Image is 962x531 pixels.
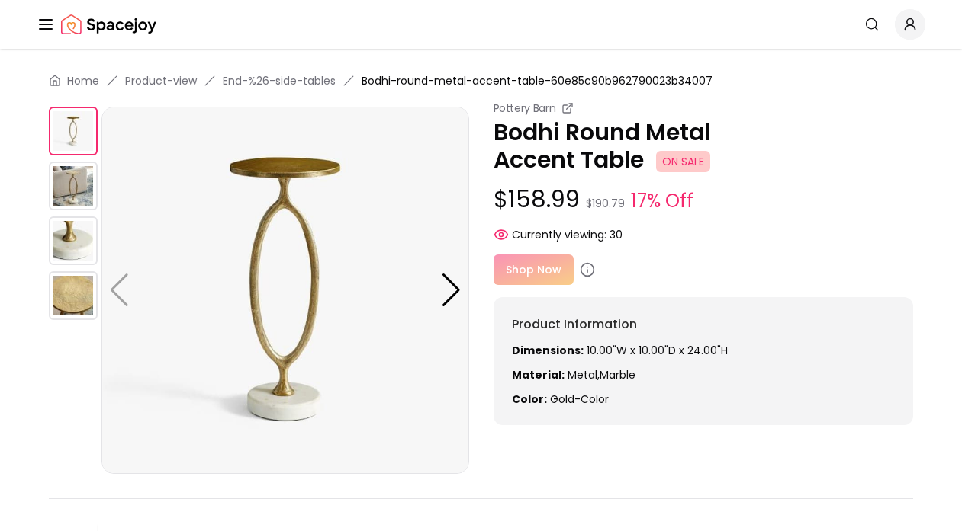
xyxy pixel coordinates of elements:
[49,271,98,320] img: https://storage.googleapis.com/spacejoy-main/assets/60e85c90b962790023b34007/product_3_a131podo43nn
[512,343,896,358] p: 10.00"W x 10.00"D x 24.00"H
[49,216,98,265] img: https://storage.googleapis.com/spacejoy-main/assets/60e85c90b962790023b34007/product_2_3g11co1l5o5m
[512,392,547,407] strong: Color:
[101,107,469,474] img: https://storage.googleapis.com/spacejoy-main/assets/60e85c90b962790023b34007/product_0_064n0c9lj06ik
[512,227,606,242] span: Currently viewing:
[512,315,896,334] h6: Product Information
[631,187,693,215] small: 17% Off
[586,196,625,211] small: $190.79
[67,73,99,88] a: Home
[49,162,98,210] img: https://storage.googleapis.com/spacejoy-main/assets/60e85c90b962790023b34007/product_1_3akl344cfbjh
[656,151,710,172] span: ON SALE
[610,227,623,242] span: 30
[125,73,197,88] a: Product-view
[61,9,156,40] img: Spacejoy Logo
[494,186,914,215] p: $158.99
[494,101,556,116] small: Pottery Barn
[49,107,98,155] img: https://storage.googleapis.com/spacejoy-main/assets/60e85c90b962790023b34007/product_0_064n0c9lj06ik
[568,367,635,382] span: Metal,Marble
[550,392,609,407] span: gold-color
[49,73,913,88] nav: breadcrumb
[61,9,156,40] a: Spacejoy
[512,343,584,358] strong: Dimensions:
[223,73,336,88] a: End-%26-side-tables
[362,73,713,88] span: Bodhi-round-metal-accent-table-60e85c90b962790023b34007
[494,119,914,174] p: Bodhi Round Metal Accent Table
[512,367,565,382] strong: Material:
